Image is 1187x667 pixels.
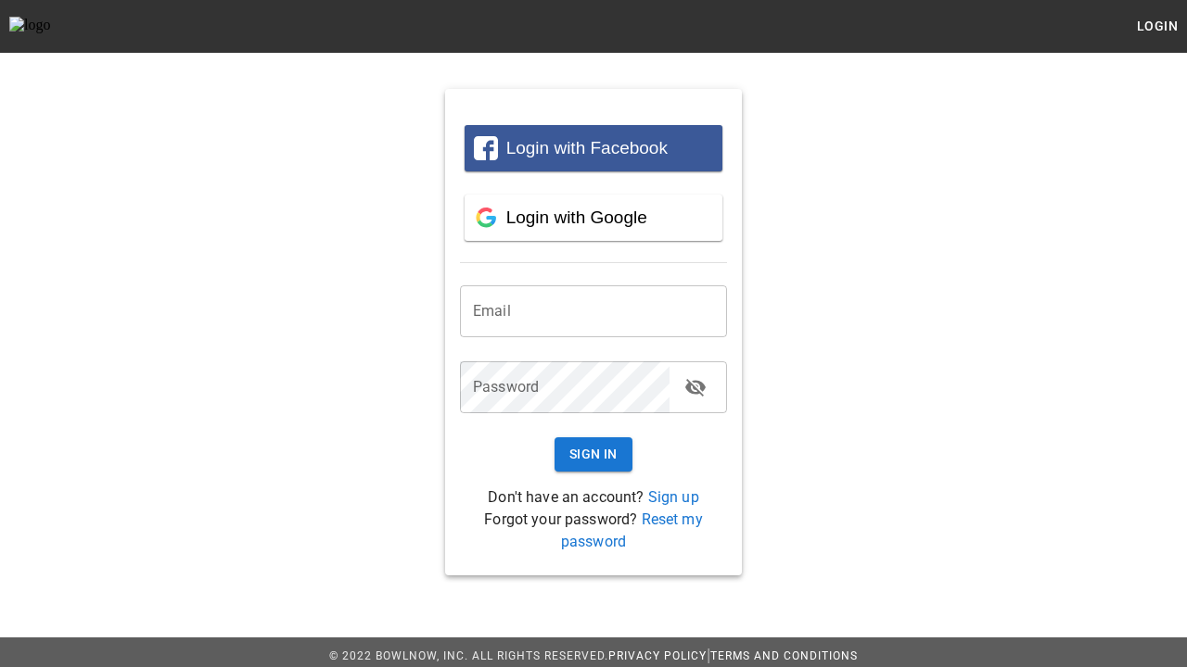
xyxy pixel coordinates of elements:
[677,369,714,406] button: toggle password visibility
[608,649,707,662] a: Privacy Policy
[710,649,858,662] a: Terms and Conditions
[329,649,608,662] span: © 2022 BowlNow, Inc. All Rights Reserved.
[9,17,111,35] img: logo
[465,125,722,171] button: Login with Facebook
[465,195,722,241] button: Login with Google
[561,510,703,550] a: Reset my password
[555,437,632,472] button: Sign In
[1128,9,1187,44] button: Login
[460,509,727,553] p: Forgot your password?
[648,488,699,506] a: Sign up
[460,486,727,509] p: Don't have an account?
[506,208,647,227] span: Login with Google
[506,138,668,157] span: Login with Facebook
